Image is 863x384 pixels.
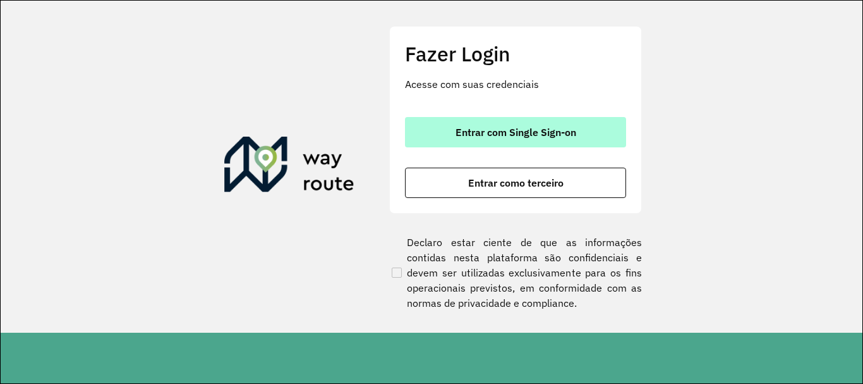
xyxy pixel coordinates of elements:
[405,42,626,66] h2: Fazer Login
[456,127,576,137] span: Entrar com Single Sign-on
[405,117,626,147] button: button
[389,235,642,311] label: Declaro estar ciente de que as informações contidas nesta plataforma são confidenciais e devem se...
[224,137,354,197] img: Roteirizador AmbevTech
[405,77,626,92] p: Acesse com suas credenciais
[405,168,626,198] button: button
[468,178,564,188] span: Entrar como terceiro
